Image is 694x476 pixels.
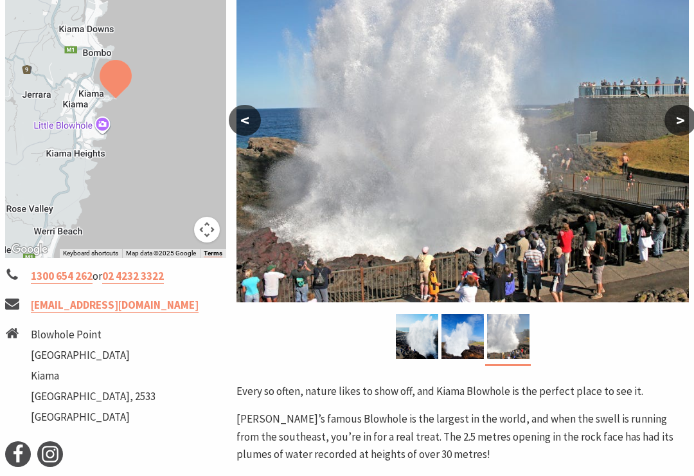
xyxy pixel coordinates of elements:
[31,347,156,364] li: [GEOGRAPHIC_DATA]
[31,269,93,284] a: 1300 654 262
[31,298,199,313] a: [EMAIL_ADDRESS][DOMAIN_NAME]
[441,314,484,359] img: Kiama Blowhole
[236,383,689,400] p: Every so often, nature likes to show off, and Kiama Blowhole is the perfect place to see it.
[63,249,118,258] button: Keyboard shortcuts
[8,241,51,258] img: Google
[8,241,51,258] a: Click to see this area on Google Maps
[31,367,156,385] li: Kiama
[396,314,438,359] img: Close up of the Kiama Blowhole
[487,314,529,359] img: Kiama Blowhole
[5,268,226,285] li: or
[229,105,261,136] button: <
[31,326,156,343] li: Blowhole Point
[204,250,222,257] a: Terms (opens in new tab)
[236,410,689,463] p: [PERSON_NAME]’s famous Blowhole is the largest in the world, and when the swell is running from t...
[31,408,156,426] li: [GEOGRAPHIC_DATA]
[126,250,196,257] span: Map data ©2025 Google
[194,217,220,243] button: Map camera controls
[31,388,156,405] li: [GEOGRAPHIC_DATA], 2533
[102,269,164,284] a: 02 4232 3322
